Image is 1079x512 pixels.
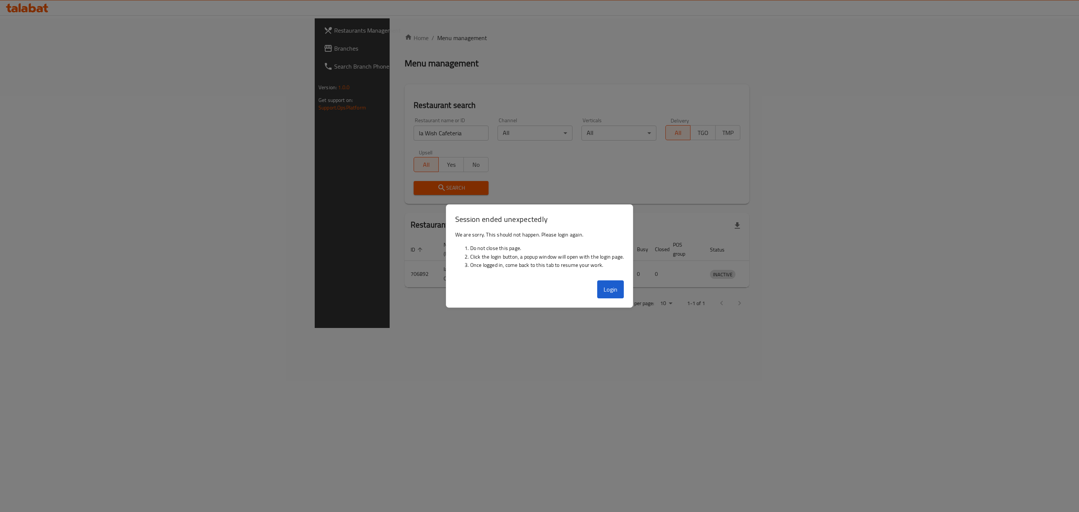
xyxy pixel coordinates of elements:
[470,261,624,269] li: Once logged in, come back to this tab to resume your work.
[455,214,624,225] h3: Session ended unexpectedly
[597,280,624,298] button: Login
[470,253,624,261] li: Click the login button, a popup window will open with the login page.
[446,228,633,278] div: We are sorry. This should not happen. Please login again.
[470,244,624,252] li: Do not close this page.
